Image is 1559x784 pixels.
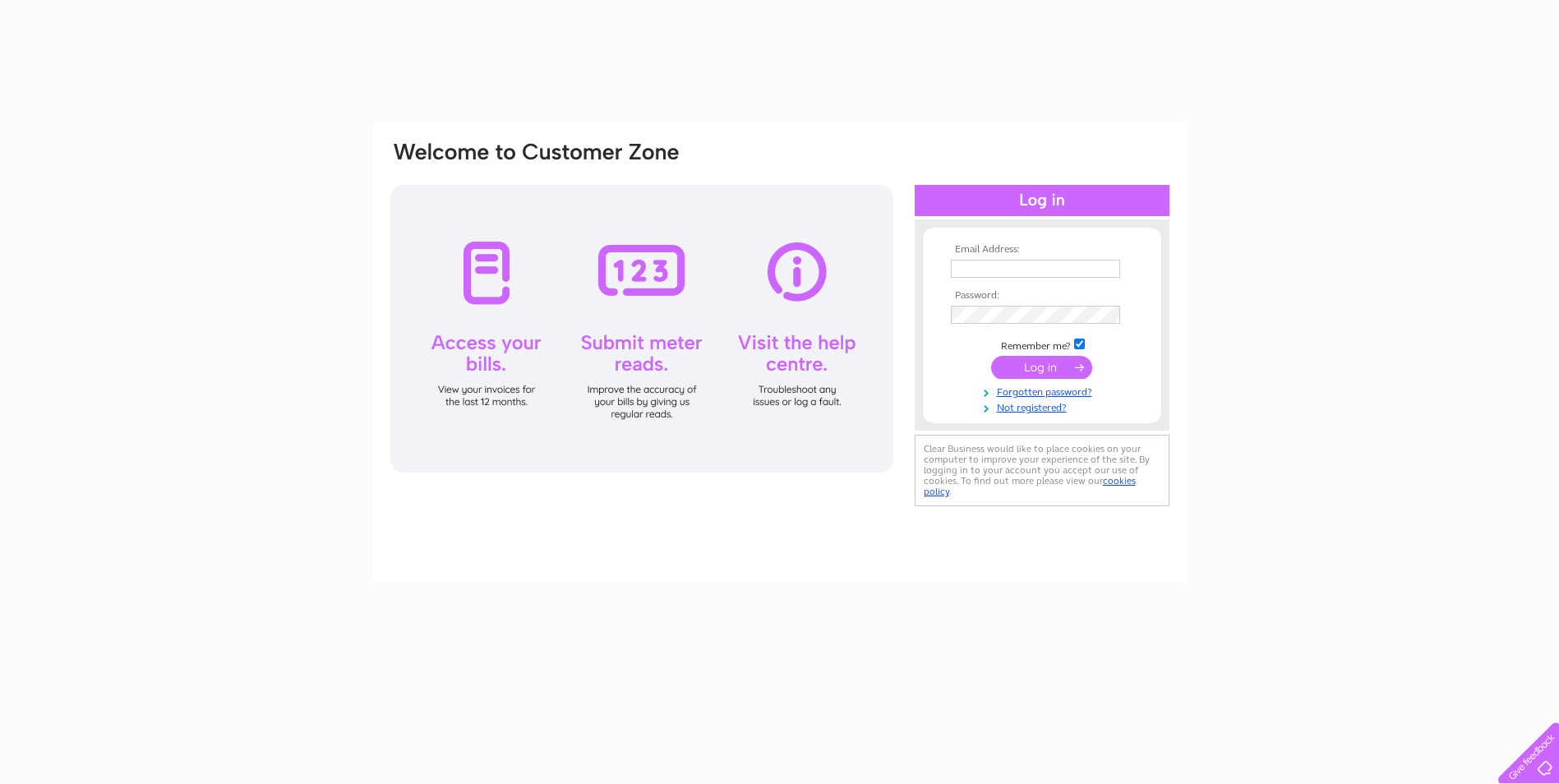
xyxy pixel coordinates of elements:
[947,336,1137,353] td: Remember me?
[924,475,1136,497] a: cookies policy
[947,244,1137,256] th: Email Address:
[951,383,1137,399] a: Forgotten password?
[915,435,1169,506] div: Clear Business would like to place cookies on your computer to improve your experience of the sit...
[951,399,1137,414] a: Not registered?
[991,356,1092,379] input: Submit
[947,290,1137,302] th: Password:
